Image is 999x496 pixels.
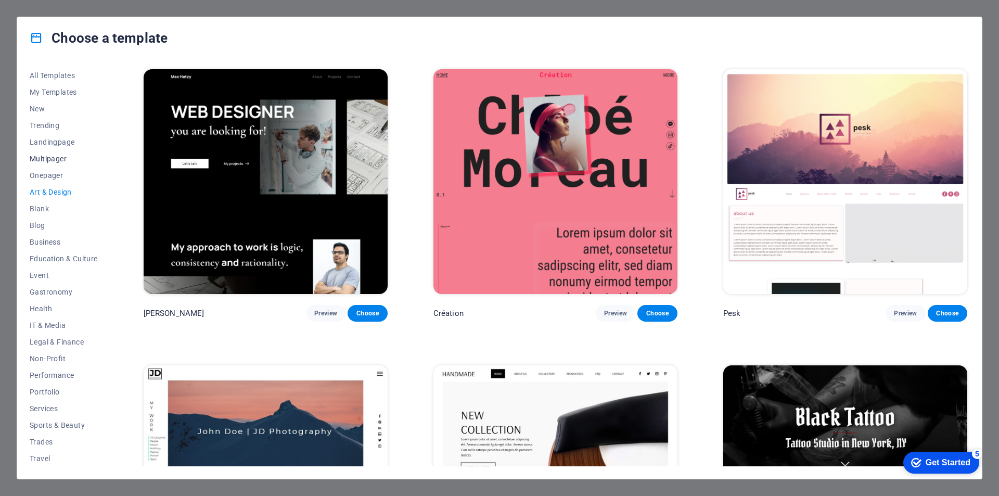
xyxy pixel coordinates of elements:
span: Multipager [30,155,98,163]
button: Multipager [30,150,98,167]
span: Preview [314,309,337,317]
button: Onepager [30,167,98,184]
button: Choose [348,305,387,322]
img: Pesk [723,69,967,294]
span: IT & Media [30,321,98,329]
span: Preview [894,309,917,317]
button: Trades [30,434,98,450]
span: Event [30,271,98,279]
button: Blog [30,217,98,234]
button: Choose [928,305,967,322]
button: Preview [596,305,635,322]
span: Onepager [30,171,98,180]
span: Sports & Beauty [30,421,98,429]
span: Performance [30,371,98,379]
img: Création [433,69,677,294]
span: Blank [30,205,98,213]
button: Education & Culture [30,250,98,267]
span: All Templates [30,71,98,80]
button: Art & Design [30,184,98,200]
button: Event [30,267,98,284]
span: Gastronomy [30,288,98,296]
span: Portfolio [30,388,98,396]
button: My Templates [30,84,98,100]
button: Health [30,300,98,317]
button: Non-Profit [30,350,98,367]
p: [PERSON_NAME] [144,308,204,319]
button: Trending [30,117,98,134]
span: Travel [30,454,98,463]
span: Choose [936,309,959,317]
span: Blog [30,221,98,230]
button: Sports & Beauty [30,417,98,434]
div: 5 [77,2,87,12]
span: Choose [356,309,379,317]
span: My Templates [30,88,98,96]
button: Business [30,234,98,250]
span: Landingpage [30,138,98,146]
span: Trending [30,121,98,130]
button: IT & Media [30,317,98,334]
span: Legal & Finance [30,338,98,346]
div: Get Started [31,11,75,21]
span: Services [30,404,98,413]
span: Business [30,238,98,246]
button: Performance [30,367,98,384]
button: Gastronomy [30,284,98,300]
button: Services [30,400,98,417]
span: Trades [30,438,98,446]
button: Legal & Finance [30,334,98,350]
span: Art & Design [30,188,98,196]
button: Landingpage [30,134,98,150]
p: Pesk [723,308,741,319]
button: Travel [30,450,98,467]
h4: Choose a template [30,30,168,46]
button: All Templates [30,67,98,84]
span: Non-Profit [30,354,98,363]
button: Preview [886,305,925,322]
button: Blank [30,200,98,217]
button: Choose [637,305,677,322]
p: Création [433,308,464,319]
span: Health [30,304,98,313]
span: New [30,105,98,113]
div: Get Started 5 items remaining, 0% complete [8,5,84,27]
span: Preview [604,309,627,317]
button: Preview [306,305,345,322]
span: Choose [646,309,669,317]
button: Portfolio [30,384,98,400]
button: New [30,100,98,117]
span: Education & Culture [30,255,98,263]
img: Max Hatzy [144,69,388,294]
